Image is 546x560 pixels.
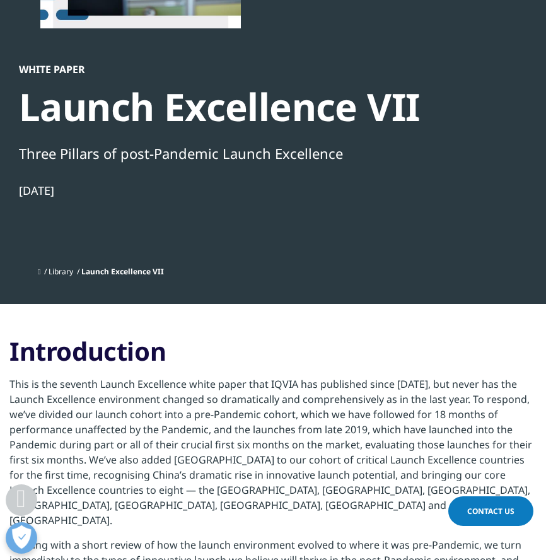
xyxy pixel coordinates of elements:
div: [DATE] [19,183,419,198]
button: Open Preferences [6,522,37,554]
span: Launch Excellence VII [81,266,164,277]
a: Library [49,266,73,277]
h3: Introduction [9,335,537,376]
div: Three Pillars of post-Pandemic Launch Excellence [19,143,419,164]
div: White Paper [19,63,419,76]
span: Contact Us [467,506,514,516]
span: This is the seventh Launch Excellence white paper that IQVIA has published since [DATE], but neve... [9,377,532,527]
div: Launch Excellence VII [19,83,419,131]
a: Contact Us [448,496,533,526]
